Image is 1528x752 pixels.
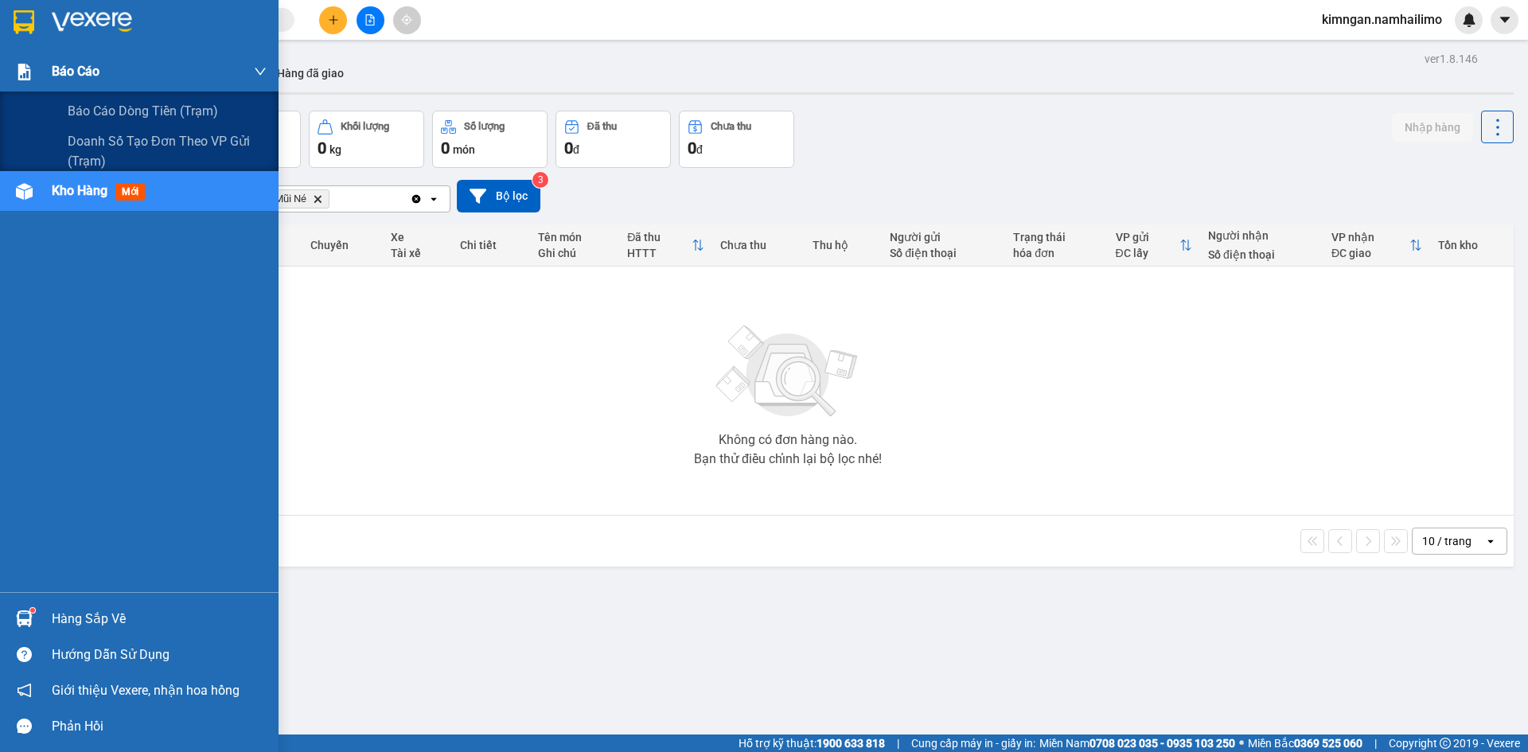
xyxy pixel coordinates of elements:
div: ver 1.8.146 [1425,50,1478,68]
button: Hàng đã giao [264,54,357,92]
span: Miền Nam [1039,734,1235,752]
div: ĐC lấy [1116,247,1179,259]
span: Doanh số tạo đơn theo VP gửi (trạm) [68,131,267,171]
div: 10 / trang [1422,533,1471,549]
div: Người gửi [890,231,997,244]
span: 0 [688,138,696,158]
div: HTTT [627,247,692,259]
svg: Delete [313,194,322,204]
span: caret-down [1498,13,1512,27]
div: Người nhận [1208,229,1316,242]
div: Thu hộ [813,239,874,251]
span: VP Mũi Né [259,193,306,205]
div: Chưa thu [720,239,797,251]
button: Số lượng0món [432,111,548,168]
span: copyright [1440,738,1451,749]
span: Giới thiệu Vexere, nhận hoa hồng [52,680,240,700]
sup: 3 [532,172,548,188]
th: Toggle SortBy [1323,224,1430,267]
strong: 0708 023 035 - 0935 103 250 [1089,737,1235,750]
div: Số điện thoại [890,247,997,259]
div: Phản hồi [52,715,267,738]
div: hóa đơn [1013,247,1099,259]
div: Chuyến [310,239,375,251]
div: VP gửi [1116,231,1179,244]
span: 0 [564,138,573,158]
span: đ [573,143,579,156]
span: Báo cáo dòng tiền (trạm) [68,101,218,121]
img: icon-new-feature [1462,13,1476,27]
svg: Clear all [410,193,423,205]
svg: open [1484,535,1497,547]
div: Ghi chú [538,247,611,259]
span: | [897,734,899,752]
div: Chi tiết [460,239,523,251]
span: VP Mũi Né, close by backspace [252,189,329,208]
span: mới [115,183,145,201]
sup: 1 [30,608,35,613]
span: Kho hàng [52,183,107,198]
button: plus [319,6,347,34]
th: Toggle SortBy [1108,224,1200,267]
span: kg [329,143,341,156]
th: Toggle SortBy [619,224,712,267]
button: Nhập hàng [1392,113,1473,142]
img: warehouse-icon [16,183,33,200]
div: Số điện thoại [1208,248,1316,261]
div: Tên món [538,231,611,244]
img: logo-vxr [14,10,34,34]
button: Bộ lọc [457,180,540,212]
input: Selected VP Mũi Né. [333,191,334,207]
div: Tồn kho [1438,239,1506,251]
span: down [254,65,267,78]
button: file-add [357,6,384,34]
img: solution-icon [16,64,33,80]
span: 0 [441,138,450,158]
span: Hỗ trợ kỹ thuật: [739,734,885,752]
span: plus [328,14,339,25]
div: Đã thu [627,231,692,244]
strong: 1900 633 818 [817,737,885,750]
span: kimngan.namhailimo [1309,10,1455,29]
span: đ [696,143,703,156]
span: notification [17,683,32,698]
button: Chưa thu0đ [679,111,794,168]
div: Chưa thu [711,121,751,132]
span: question-circle [17,647,32,662]
span: file-add [364,14,376,25]
div: Trạng thái [1013,231,1099,244]
div: ĐC giao [1331,247,1409,259]
span: | [1374,734,1377,752]
img: svg+xml;base64,PHN2ZyBjbGFzcz0ibGlzdC1wbHVnX19zdmciIHhtbG5zPSJodHRwOi8vd3d3LnczLm9yZy8yMDAwL3N2Zy... [708,316,867,427]
span: ⚪️ [1239,740,1244,746]
span: 0 [318,138,326,158]
div: Hàng sắp về [52,607,267,631]
button: Khối lượng0kg [309,111,424,168]
button: Đã thu0đ [555,111,671,168]
button: aim [393,6,421,34]
strong: 0369 525 060 [1294,737,1362,750]
div: Khối lượng [341,121,389,132]
div: Đã thu [587,121,617,132]
div: Tài xế [391,247,444,259]
div: Bạn thử điều chỉnh lại bộ lọc nhé! [694,453,882,466]
div: Xe [391,231,444,244]
span: Báo cáo [52,61,99,81]
span: Cung cấp máy in - giấy in: [911,734,1035,752]
div: Số lượng [464,121,505,132]
div: VP nhận [1331,231,1409,244]
svg: open [427,193,440,205]
div: Hướng dẫn sử dụng [52,643,267,667]
div: Không có đơn hàng nào. [719,434,857,446]
img: warehouse-icon [16,610,33,627]
button: caret-down [1491,6,1518,34]
span: message [17,719,32,734]
span: món [453,143,475,156]
span: aim [401,14,412,25]
span: Miền Bắc [1248,734,1362,752]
